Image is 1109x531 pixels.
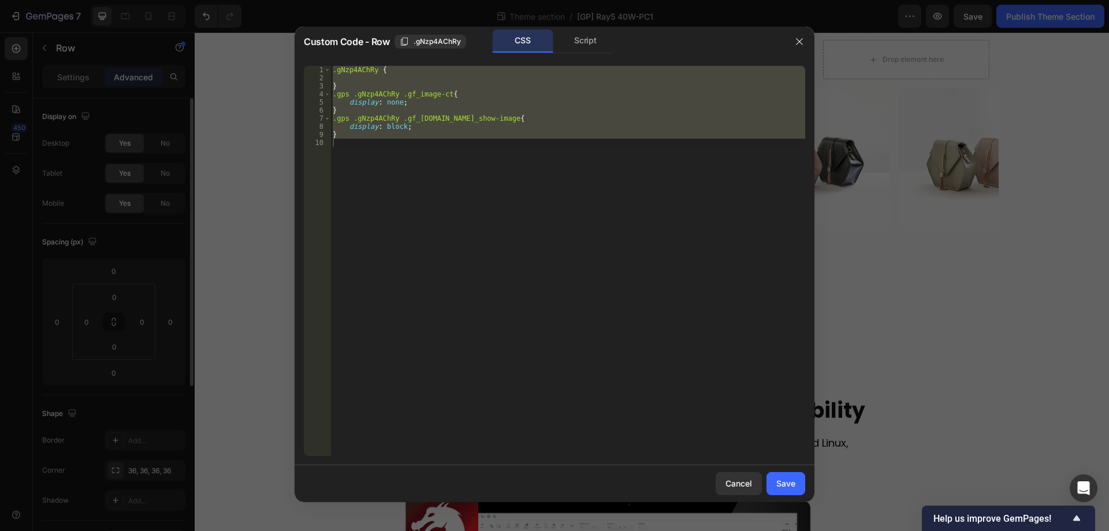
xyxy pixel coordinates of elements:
div: 6 [304,106,331,114]
div: 5 [304,98,331,106]
div: 7 [304,114,331,122]
button: Cancel [716,472,762,495]
button: Show survey - Help us improve GemPages! [933,511,1084,525]
button: Save [766,472,805,495]
div: 2 [304,74,331,82]
p: Compatible with a variety of systems, including Windows, Mac OS and Linux, [121,402,794,420]
img: gempages_490436405370029203-cab42cef-f770-4faf-ba0a-9d38e0b8d673.png [129,56,280,207]
div: 3 [304,82,331,90]
span: Help us improve GemPages! [933,513,1070,524]
div: 4 [304,90,331,98]
button: Carousel Next Arrow [463,261,482,279]
div: Drop element here [379,140,440,149]
div: 9 [304,131,331,139]
div: 10 [304,139,331,147]
button: Dot [448,242,455,249]
button: .gNzp4AChRy [395,35,466,49]
p: Protective Glasses [111,212,298,229]
div: Open Intercom Messenger [1070,474,1097,502]
span: Custom Code - Row [304,35,390,49]
button: Dot [471,242,478,249]
img: image_demo.jpg [704,56,893,198]
h2: Powerful Software Widely Compatibility [120,364,795,393]
div: Script [555,29,616,53]
div: Save [776,477,795,489]
span: .gNzp4AChRy [414,36,461,47]
button: Carousel Back Arrow [433,261,452,279]
div: CSS [493,29,553,53]
div: 8 [304,122,331,131]
button: Dot [460,242,467,249]
button: Dot [437,242,444,249]
img: image_demo.jpg [507,56,695,198]
div: Drop element here [688,23,749,32]
p: and also software such as LightBurn, LaserGRBL and LaserBurn. [121,421,794,439]
div: Cancel [725,477,752,489]
div: 1 [304,66,331,74]
p: Featuring 8 advanced safety measures including emergency stop and limit switches, designed to pro... [121,9,618,46]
